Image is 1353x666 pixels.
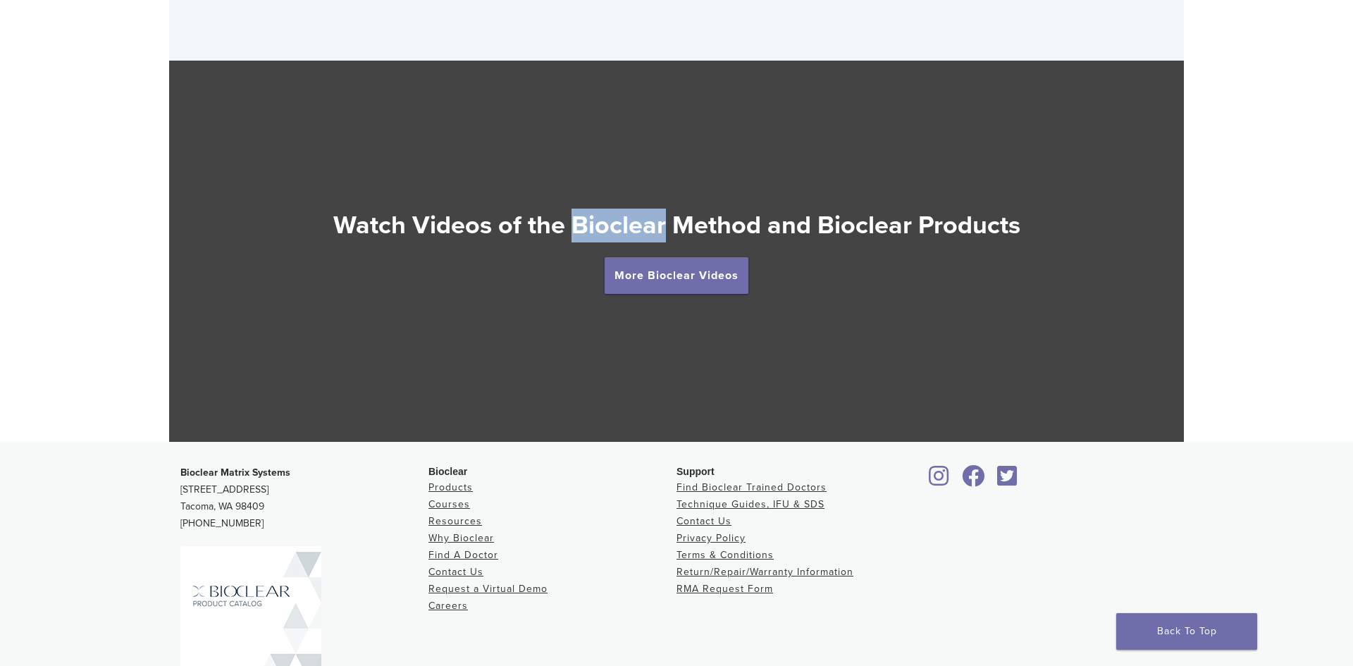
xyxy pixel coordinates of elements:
a: Bioclear [957,474,989,488]
p: [STREET_ADDRESS] Tacoma, WA 98409 [PHONE_NUMBER] [180,464,428,532]
a: Terms & Conditions [676,549,774,561]
a: Find A Doctor [428,549,498,561]
a: RMA Request Form [676,583,773,595]
a: More Bioclear Videos [605,257,748,294]
a: Careers [428,600,468,612]
a: Resources [428,515,482,527]
a: Request a Virtual Demo [428,583,548,595]
h2: Watch Videos of the Bioclear Method and Bioclear Products [169,209,1184,242]
span: Support [676,466,715,477]
a: Products [428,481,473,493]
a: Courses [428,498,470,510]
a: Technique Guides, IFU & SDS [676,498,824,510]
a: Why Bioclear [428,532,494,544]
a: Return/Repair/Warranty Information [676,566,853,578]
a: Bioclear [925,474,954,488]
span: Bioclear [428,466,467,477]
a: Back To Top [1116,613,1257,650]
a: Find Bioclear Trained Doctors [676,481,827,493]
strong: Bioclear Matrix Systems [180,467,290,479]
a: Contact Us [428,566,483,578]
a: Privacy Policy [676,532,746,544]
a: Contact Us [676,515,731,527]
a: Bioclear [992,474,1022,488]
